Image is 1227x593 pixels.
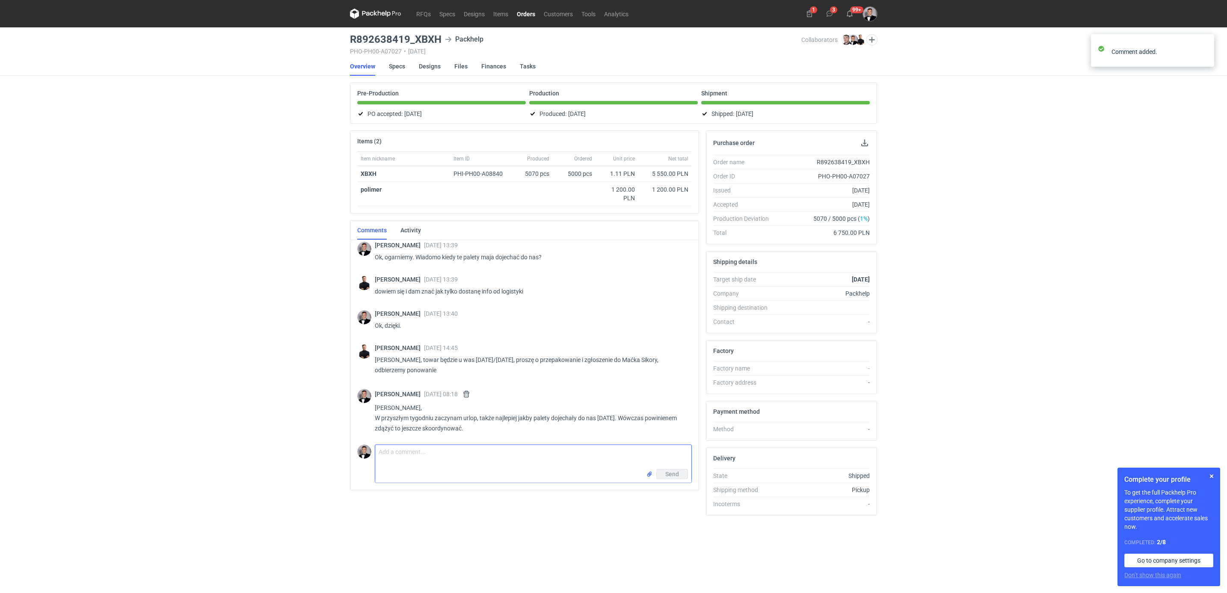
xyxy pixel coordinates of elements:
div: 1 200.00 PLN [599,185,635,202]
div: Tomasz Kubiak [357,276,371,290]
strong: 2 / 8 [1157,539,1166,546]
span: Net total [668,155,688,162]
span: [DATE] 13:39 [424,276,458,283]
div: 5000 pcs [553,166,596,182]
span: [DATE] 13:39 [424,242,458,249]
a: RFQs [412,9,435,19]
span: 5070 / 5000 pcs ( ) [813,214,870,223]
a: Analytics [600,9,633,19]
p: [PERSON_NAME], W przyszłym tygodniu zaczynam urlop, także najlepiej jakby palety dojechały do nas... [375,403,685,433]
a: Activity [400,221,421,240]
h2: Delivery [713,455,735,462]
button: Don’t show this again [1124,571,1181,579]
strong: XBXH [361,170,376,177]
a: Comments [357,221,387,240]
strong: polimer [361,186,382,193]
span: Ordered [574,155,592,162]
div: Pickup [776,486,870,494]
button: Edit collaborators [866,34,877,45]
span: • [404,48,406,55]
img: Filip Sobolewski [357,389,371,403]
span: [PERSON_NAME] [375,344,424,351]
div: Order ID [713,172,776,181]
span: 1% [860,215,868,222]
span: Item ID [453,155,470,162]
div: Shipped: [701,109,870,119]
div: Order name [713,158,776,166]
div: 6 750.00 PLN [776,228,870,237]
div: State [713,471,776,480]
button: Skip for now [1206,471,1217,481]
div: Packhelp [445,34,483,44]
span: Item nickname [361,155,395,162]
p: dowiem się i dam znać jak tylko dostanę info od logistyki [375,286,685,296]
div: - [776,500,870,508]
button: 1 [803,7,816,21]
span: [DATE] 14:45 [424,344,458,351]
div: 5070 pcs [514,166,553,182]
img: Filip Sobolewski [357,310,371,324]
h2: Items (2) [357,138,382,145]
button: Download PO [859,138,870,148]
div: Issued [713,186,776,195]
div: Packhelp [776,289,870,298]
div: Comment added. [1111,47,1201,56]
a: Customers [539,9,577,19]
a: Finances [481,57,506,76]
div: R892638419_XBXH [776,158,870,166]
span: [DATE] 13:40 [424,310,458,317]
span: Unit price [613,155,635,162]
button: 3 [823,7,836,21]
div: 5 550.00 PLN [642,169,688,178]
p: Shipment [701,90,727,97]
div: [DATE] [776,186,870,195]
div: Incoterms [713,500,776,508]
p: To get the full Packhelp Pro experience, complete your supplier profile. Attract new customers an... [1124,488,1213,531]
div: Filip Sobolewski [357,445,371,459]
div: - [776,317,870,326]
svg: Packhelp Pro [350,9,401,19]
h2: Purchase order [713,139,755,146]
a: Tasks [520,57,536,76]
div: - [776,378,870,387]
a: Overview [350,57,375,76]
div: - [776,364,870,373]
div: Target ship date [713,275,776,284]
div: Factory address [713,378,776,387]
h3: R892638419_XBXH [350,34,442,44]
img: Tomasz Kubiak [855,35,865,45]
img: Filip Sobolewski [357,242,371,256]
h1: Complete your profile [1124,474,1213,485]
span: [PERSON_NAME] [375,242,424,249]
a: Specs [435,9,459,19]
h2: Shipping details [713,258,757,265]
div: Shipping destination [713,303,776,312]
p: Ok, dzięki. [375,320,685,331]
img: Filip Sobolewski [863,7,877,21]
span: [PERSON_NAME] [375,391,424,397]
p: [PERSON_NAME], towar będzie u was [DATE]/[DATE], proszę o przepakowanie i zgłoszenie do Maćka Sik... [375,355,685,375]
span: [PERSON_NAME] [375,310,424,317]
a: Orders [513,9,539,19]
div: Contact [713,317,776,326]
div: 1.11 PLN [599,169,635,178]
img: Maciej Sikora [841,35,851,45]
span: [DATE] [404,109,422,119]
span: [DATE] [736,109,753,119]
div: [DATE] [776,200,870,209]
a: Files [454,57,468,76]
span: Collaborators [801,36,838,43]
button: close [1201,47,1207,56]
span: [PERSON_NAME] [375,276,424,283]
button: Send [656,469,688,479]
div: PHO-PH00-A07027 [776,172,870,181]
div: Production Deviation [713,214,776,223]
div: Completed: [1124,538,1213,547]
div: Tomasz Kubiak [357,344,371,359]
div: - [776,425,870,433]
